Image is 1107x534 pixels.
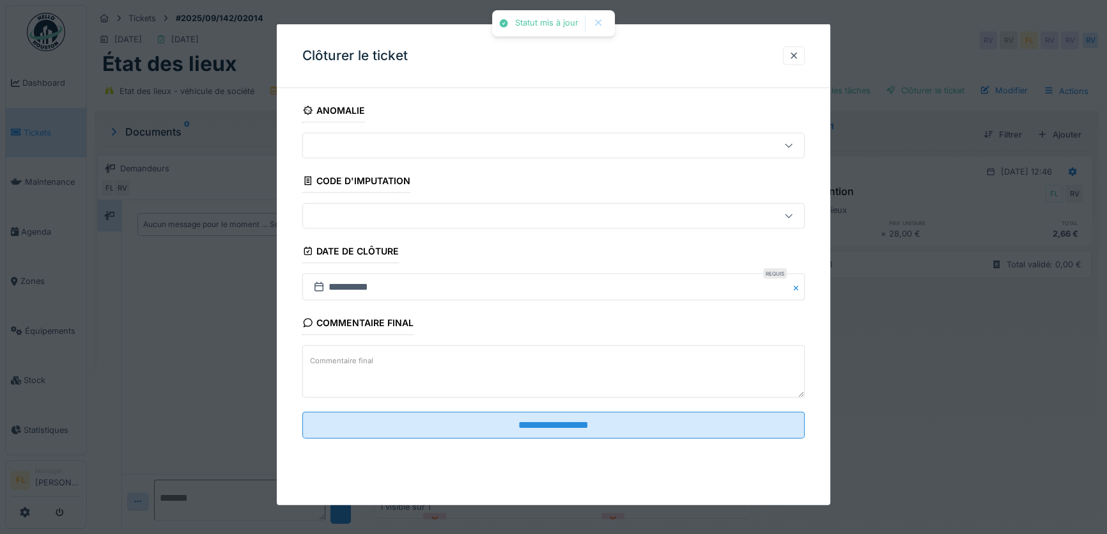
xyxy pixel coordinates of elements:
div: Commentaire final [302,313,414,335]
label: Commentaire final [307,352,376,368]
div: Code d'imputation [302,171,410,193]
div: Requis [763,269,787,279]
button: Close [791,274,805,301]
h3: Clôturer le ticket [302,48,408,64]
div: Date de clôture [302,242,399,263]
div: Statut mis à jour [515,18,578,29]
div: Anomalie [302,101,365,123]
